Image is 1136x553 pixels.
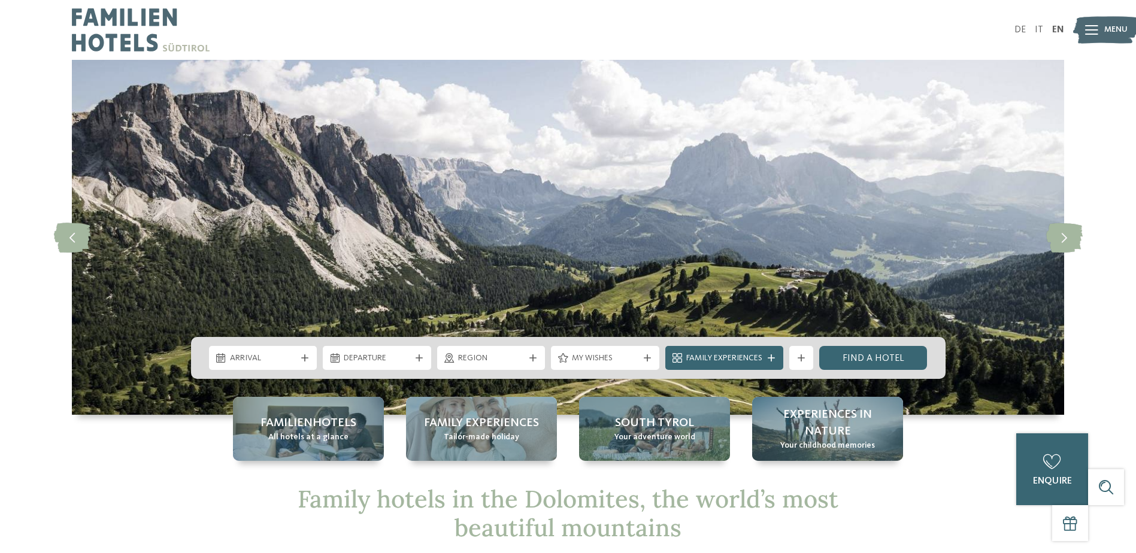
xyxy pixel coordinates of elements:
[230,353,296,364] span: Arrival
[72,60,1064,415] img: Family hotels in the Dolomites: Holidays in the realm of the Pale Mountains
[344,353,410,364] span: Departure
[1104,24,1128,36] span: Menu
[615,415,694,432] span: South Tyrol
[233,397,384,461] a: Family hotels in the Dolomites: Holidays in the realm of the Pale Mountains Familienhotels All ho...
[1014,25,1026,35] a: DE
[572,353,638,364] span: My wishes
[764,406,891,440] span: Experiences in nature
[458,353,525,364] span: Region
[614,432,695,443] span: Your adventure world
[579,397,730,461] a: Family hotels in the Dolomites: Holidays in the realm of the Pale Mountains South Tyrol Your adve...
[780,440,875,452] span: Your childhood memories
[819,346,928,370] a: Find a hotel
[752,397,903,461] a: Family hotels in the Dolomites: Holidays in the realm of the Pale Mountains Experiences in nature...
[1035,25,1043,35] a: IT
[424,415,539,432] span: Family Experiences
[1016,433,1088,505] a: enquire
[444,432,519,443] span: Tailor-made holiday
[406,397,557,461] a: Family hotels in the Dolomites: Holidays in the realm of the Pale Mountains Family Experiences Ta...
[268,432,349,443] span: All hotels at a glance
[686,353,762,364] span: Family Experiences
[260,415,356,432] span: Familienhotels
[298,484,838,543] span: Family hotels in the Dolomites, the world’s most beautiful mountains
[1033,476,1072,486] span: enquire
[1052,25,1064,35] a: EN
